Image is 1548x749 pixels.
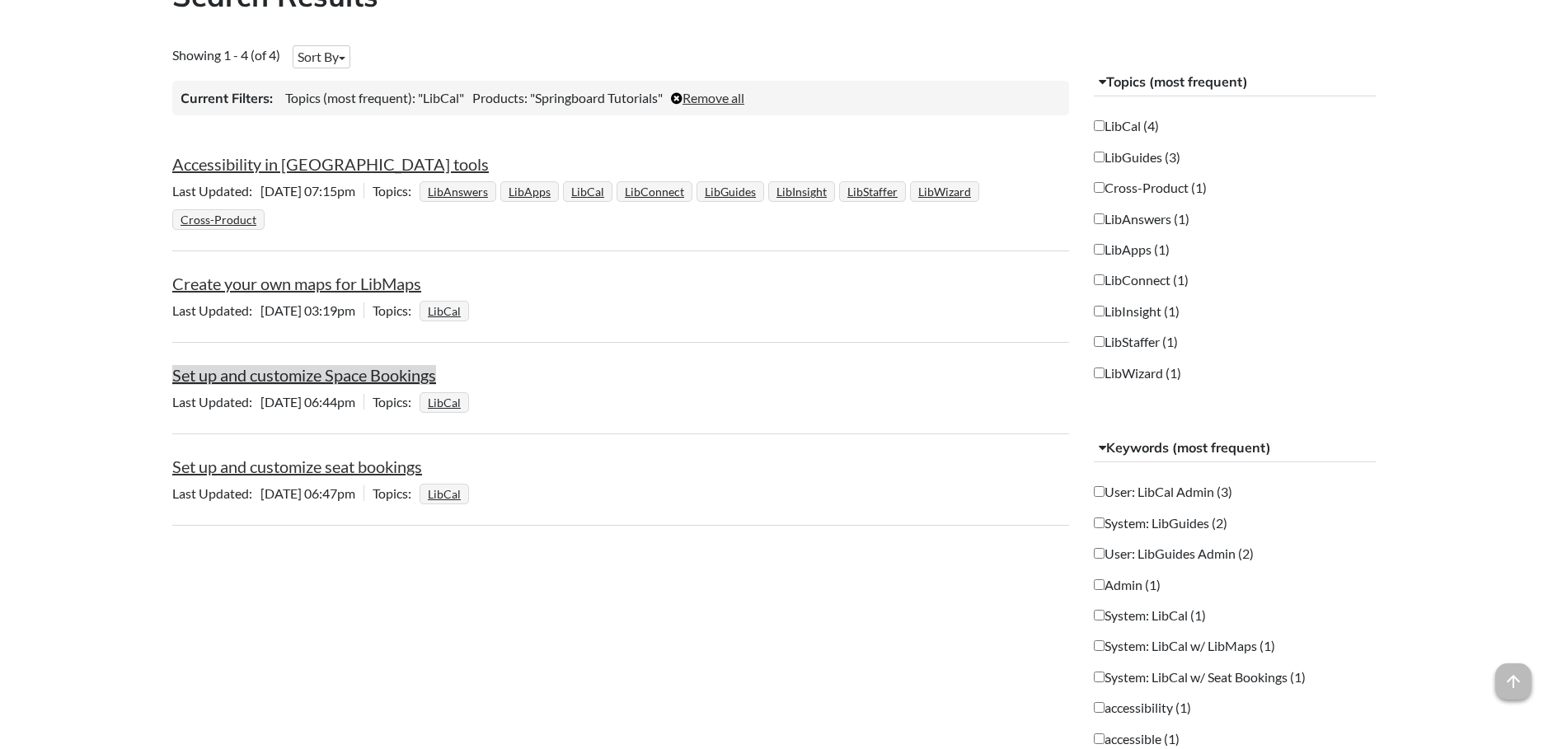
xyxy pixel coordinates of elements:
label: System: LibCal w/ LibMaps (1) [1094,637,1275,655]
input: LibWizard (1) [1094,367,1105,378]
span: "LibCal" [418,90,464,105]
a: LibWizard [916,180,973,204]
label: User: LibGuides Admin (2) [1094,545,1254,563]
span: Last Updated [172,394,260,410]
input: accessible (1) [1094,733,1105,744]
a: Create your own maps for LibMaps [172,274,421,293]
input: LibCal (4) [1094,120,1105,131]
label: LibApps (1) [1094,241,1170,259]
input: System: LibCal w/ Seat Bookings (1) [1094,672,1105,682]
input: System: LibGuides (2) [1094,517,1105,528]
label: LibGuides (3) [1094,148,1180,166]
span: "Springboard Tutorials" [530,90,663,105]
span: Topics [373,394,420,410]
input: LibInsight (1) [1094,306,1105,316]
a: LibCal [425,299,463,323]
span: [DATE] 07:15pm [172,183,364,199]
a: Set up and customize seat bookings [172,456,422,476]
input: accessibility (1) [1094,702,1105,713]
input: Cross-Product (1) [1094,182,1105,193]
button: Sort By [293,45,350,68]
input: Admin (1) [1094,579,1105,590]
label: System: LibCal w/ Seat Bookings (1) [1094,668,1306,686]
input: System: LibCal w/ LibMaps (1) [1094,640,1105,651]
input: LibAnswers (1) [1094,213,1105,224]
span: Topics [373,485,420,501]
a: LibConnect [622,180,687,204]
a: LibGuides [702,180,758,204]
input: LibConnect (1) [1094,274,1105,285]
input: System: LibCal (1) [1094,610,1105,620]
span: Last Updated [172,183,260,199]
span: [DATE] 06:44pm [172,394,364,410]
label: LibConnect (1) [1094,271,1189,289]
button: Keywords (most frequent) [1094,433,1377,463]
input: LibApps (1) [1094,244,1105,255]
span: [DATE] 06:47pm [172,485,364,501]
a: LibCal [425,391,463,414]
a: LibStaffer [845,180,900,204]
a: arrow_upward [1495,665,1532,685]
a: Accessibility in [GEOGRAPHIC_DATA] tools [172,154,489,174]
span: Products: [472,90,528,105]
label: LibStaffer (1) [1094,333,1178,351]
a: LibAnswers [425,180,490,204]
a: LibApps [506,180,553,204]
a: Set up and customize Space Bookings [172,365,436,385]
a: Remove all [671,90,744,105]
ul: Topics [420,485,473,501]
label: Admin (1) [1094,576,1161,594]
label: User: LibCal Admin (3) [1094,483,1232,501]
span: Last Updated [172,485,260,501]
span: Last Updated [172,302,260,318]
ul: Topics [420,394,473,410]
label: LibInsight (1) [1094,302,1180,321]
button: Topics (most frequent) [1094,68,1377,97]
ul: Topics [420,302,473,318]
span: Topics [373,183,420,199]
span: Topics (most frequent): [285,90,415,105]
label: LibCal (4) [1094,117,1159,135]
span: Topics [373,302,420,318]
a: LibCal [569,180,607,204]
h3: Current Filters [181,89,273,107]
label: accessible (1) [1094,730,1180,748]
label: System: LibGuides (2) [1094,514,1227,532]
label: Cross-Product (1) [1094,179,1207,197]
label: LibWizard (1) [1094,364,1181,382]
label: LibAnswers (1) [1094,210,1189,228]
a: LibInsight [774,180,829,204]
input: User: LibGuides Admin (2) [1094,548,1105,559]
span: [DATE] 03:19pm [172,302,364,318]
input: LibStaffer (1) [1094,336,1105,347]
label: accessibility (1) [1094,699,1191,717]
span: Showing 1 - 4 (of 4) [172,47,280,63]
label: System: LibCal (1) [1094,606,1206,625]
input: LibGuides (3) [1094,152,1105,162]
ul: Topics [172,183,983,227]
span: arrow_upward [1495,663,1532,700]
input: User: LibCal Admin (3) [1094,486,1105,497]
a: LibCal [425,482,463,506]
a: Cross-Product [178,208,259,232]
